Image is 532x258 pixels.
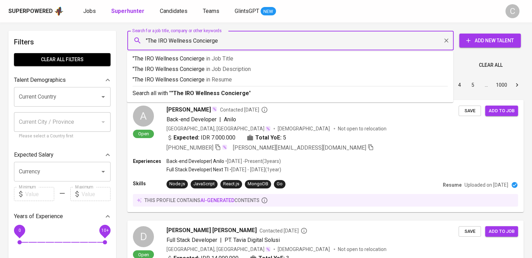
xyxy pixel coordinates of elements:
[459,106,481,116] button: Save
[193,181,215,187] div: JavaScript
[219,115,221,124] span: |
[203,8,219,14] span: Teams
[400,79,524,91] nav: pagination navigation
[98,167,108,177] button: Open
[485,226,518,237] button: Add to job
[54,6,64,16] img: app logo
[248,181,268,187] div: MongoDB
[166,226,257,235] span: [PERSON_NAME] [PERSON_NAME]
[481,81,492,88] div: …
[265,126,271,131] img: magic_wand.svg
[235,8,259,14] span: GlintsGPT
[454,79,465,91] button: Go to page 4
[25,187,54,201] input: Value
[203,7,221,16] a: Teams
[166,125,271,132] div: [GEOGRAPHIC_DATA], [GEOGRAPHIC_DATA]
[160,8,187,14] span: Candidates
[135,252,152,258] span: Open
[166,144,213,151] span: [PHONE_NUMBER]
[338,125,386,132] p: Not open to relocation
[20,55,105,64] span: Clear All filters
[111,8,144,14] b: Superhunter
[260,227,307,234] span: Contacted [DATE]
[171,90,249,96] b: "The IRO Wellness Concierge
[494,79,509,91] button: Go to page 1000
[14,76,66,84] p: Talent Demographics
[212,106,217,112] img: magic_wand.svg
[462,228,477,236] span: Save
[224,158,281,165] p: • [DATE] - Present ( 3 years )
[443,181,462,188] p: Resume
[283,134,286,142] span: 5
[489,228,515,236] span: Add to job
[14,53,111,66] button: Clear All filters
[265,246,271,252] img: magic_wand.svg
[278,246,331,253] span: [DEMOGRAPHIC_DATA]
[225,237,280,243] span: PT. Tavia Digital Solusi
[489,107,515,115] span: Add to job
[338,246,386,253] p: Not open to relocation
[233,144,366,151] span: [PERSON_NAME][EMAIL_ADDRESS][DOMAIN_NAME]
[459,226,481,237] button: Save
[206,76,232,83] span: in Resume
[224,116,236,123] span: Anilo
[223,181,239,187] div: React.js
[166,134,235,142] div: IDR 7.000.000
[467,79,478,91] button: Go to page 5
[81,187,111,201] input: Value
[166,106,211,114] span: [PERSON_NAME]
[14,148,111,162] div: Expected Salary
[206,66,251,72] span: in Job Description
[228,166,281,173] p: • [DATE] - [DATE] ( 1 year )
[261,8,276,15] span: NEW
[14,212,63,221] p: Years of Experience
[133,106,154,127] div: A
[133,158,166,165] p: Experiences
[222,144,227,150] img: magic_wand.svg
[133,226,154,247] div: D
[277,181,283,187] div: Go
[465,36,515,45] span: Add New Talent
[255,134,282,142] b: Total YoE:
[166,116,217,123] span: Back-end Developer
[8,7,53,15] div: Superpowered
[133,89,448,98] p: Search all with " "
[160,7,189,16] a: Candidates
[278,125,331,132] span: [DEMOGRAPHIC_DATA]
[111,7,146,16] a: Superhunter
[135,131,152,137] span: Open
[173,134,199,142] b: Expected:
[300,227,307,234] svg: By Batam recruiter
[19,133,106,140] p: Please select a Country first
[511,79,523,91] button: Go to next page
[14,73,111,87] div: Talent Demographics
[462,107,477,115] span: Save
[83,8,96,14] span: Jobs
[206,55,233,62] span: in Job Title
[505,4,519,18] div: C
[133,180,166,187] p: Skills
[8,6,64,16] a: Superpoweredapp logo
[133,55,448,63] p: "The IRO Wellness Concierge
[479,61,503,70] span: Clear All
[83,7,97,16] a: Jobs
[127,100,524,212] a: AOpen[PERSON_NAME]Contacted [DATE]Back-end Developer|Anilo[GEOGRAPHIC_DATA], [GEOGRAPHIC_DATA][DE...
[144,197,260,204] p: this profile contains contents
[485,106,518,116] button: Add to job
[464,181,508,188] p: Uploaded on [DATE]
[166,237,217,243] span: Full Stack Developer
[459,34,521,48] button: Add New Talent
[14,209,111,223] div: Years of Experience
[101,228,108,233] span: 10+
[14,36,111,48] h6: Filters
[235,7,276,16] a: GlintsGPT NEW
[261,106,268,113] svg: By Batam recruiter
[14,151,54,159] p: Expected Salary
[133,76,448,84] p: "The IRO Wellness Concierge
[166,246,271,253] div: [GEOGRAPHIC_DATA], [GEOGRAPHIC_DATA]
[476,59,505,72] button: Clear All
[166,158,224,165] p: Back-end Developer | Anilo
[133,65,448,73] p: "The IRO Wellness Concierge
[18,228,21,233] span: 0
[169,181,185,187] div: Node.js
